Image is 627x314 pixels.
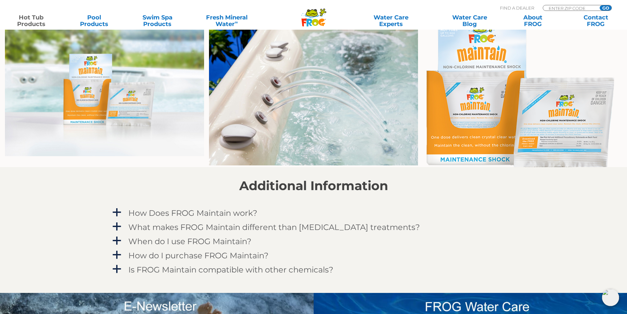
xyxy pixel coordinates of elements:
a: AboutFROG [508,14,557,27]
img: openIcon [602,289,619,306]
a: Hot TubProducts [7,14,56,27]
input: Zip Code Form [548,5,592,11]
span: a [112,208,122,217]
a: PoolProducts [70,14,119,27]
h4: Is FROG Maintain compatible with other chemicals? [128,265,333,274]
a: a How Does FROG Maintain work? [111,207,516,219]
h2: Additional Information [111,179,516,193]
img: Jacuzzi [209,14,418,166]
span: a [112,264,122,274]
a: ContactFROG [571,14,620,27]
a: a How do I purchase FROG Maintain? [111,249,516,262]
h4: How do I purchase FROG Maintain? [128,251,269,260]
a: Water CareBlog [445,14,494,27]
img: MaintainForWeb [423,14,622,167]
span: a [112,236,122,246]
a: a Is FROG Maintain compatible with other chemicals? [111,264,516,276]
h4: What makes FROG Maintain different than [MEDICAL_DATA] treatments? [128,223,420,232]
a: Fresh MineralWater∞ [196,14,257,27]
h4: How Does FROG Maintain work? [128,209,257,217]
a: Water CareExperts [351,14,431,27]
input: GO [600,5,612,11]
img: Maintain tray and pouch on tub [5,14,204,156]
p: Find A Dealer [500,5,534,11]
sup: ∞ [235,19,238,25]
a: a When do I use FROG Maintain? [111,235,516,247]
span: a [112,250,122,260]
a: a What makes FROG Maintain different than [MEDICAL_DATA] treatments? [111,221,516,233]
h4: When do I use FROG Maintain? [128,237,251,246]
span: a [112,222,122,232]
a: Swim SpaProducts [133,14,182,27]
